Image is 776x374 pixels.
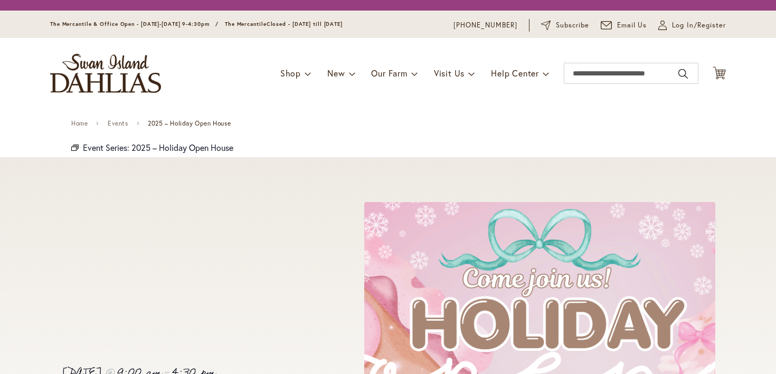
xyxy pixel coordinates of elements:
a: 2025 – Holiday Open House [131,142,233,153]
span: Our Farm [371,68,407,79]
a: Home [71,120,88,127]
span: Subscribe [556,20,589,31]
span: 2025 – Holiday Open House [148,120,231,127]
span: New [327,68,345,79]
a: Email Us [601,20,647,31]
span: Visit Us [434,68,465,79]
span: Shop [280,68,301,79]
span: The Mercantile & Office Open - [DATE]-[DATE] 9-4:30pm / The Mercantile [50,21,267,27]
a: Log In/Register [658,20,726,31]
span: Email Us [617,20,647,31]
a: Subscribe [541,20,589,31]
em: Event Series: [71,141,79,155]
span: Event Series: [83,142,129,153]
button: Search [678,65,688,82]
a: [PHONE_NUMBER] [453,20,517,31]
span: Closed - [DATE] till [DATE] [267,21,343,27]
a: store logo [50,54,161,93]
a: Events [108,120,128,127]
span: Help Center [491,68,539,79]
span: Log In/Register [672,20,726,31]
